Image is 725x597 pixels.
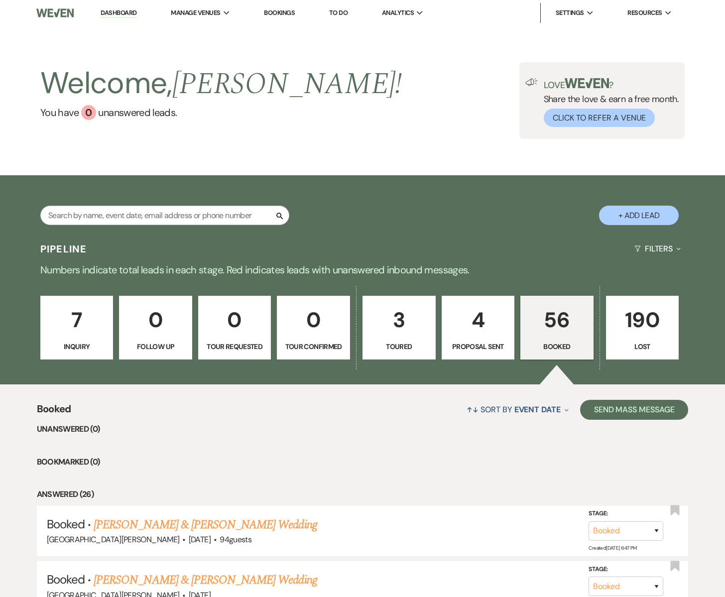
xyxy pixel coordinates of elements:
input: Search by name, event date, email address or phone number [40,206,289,225]
a: To Do [329,8,348,17]
p: Booked [527,341,587,352]
button: Sort By Event Date [463,396,572,423]
a: 0Follow Up [119,296,192,359]
span: Booked [47,572,85,587]
p: Inquiry [47,341,107,352]
div: 0 [81,105,96,120]
p: Tour Requested [205,341,265,352]
button: Send Mass Message [580,400,689,420]
a: 190Lost [606,296,679,359]
span: Booked [37,401,71,423]
p: Lost [612,341,673,352]
p: 0 [205,303,265,337]
p: 190 [612,303,673,337]
li: Unanswered (0) [37,423,689,436]
span: Settings [556,8,584,18]
p: 0 [283,303,344,337]
a: [PERSON_NAME] & [PERSON_NAME] Wedding [94,516,317,534]
a: 3Toured [362,296,436,359]
span: [GEOGRAPHIC_DATA][PERSON_NAME] [47,534,180,545]
p: 3 [369,303,429,337]
span: Resources [627,8,662,18]
span: Event Date [514,404,561,415]
a: Bookings [264,8,295,17]
h2: Welcome, [40,62,402,105]
a: 56Booked [520,296,594,359]
label: Stage: [589,508,663,519]
span: Manage Venues [171,8,220,18]
div: Share the love & earn a free month. [538,78,679,127]
p: 4 [448,303,508,337]
a: 0Tour Confirmed [277,296,350,359]
button: + Add Lead [599,206,679,225]
p: Tour Confirmed [283,341,344,352]
a: [PERSON_NAME] & [PERSON_NAME] Wedding [94,571,317,589]
button: Click to Refer a Venue [544,109,655,127]
p: 56 [527,303,587,337]
span: Created: [DATE] 6:47 PM [589,545,636,551]
a: 0Tour Requested [198,296,271,359]
a: 4Proposal Sent [442,296,515,359]
li: Answered (26) [37,488,689,501]
button: Filters [630,236,685,262]
label: Stage: [589,564,663,575]
span: 94 guests [220,534,251,545]
span: [DATE] [189,534,211,545]
img: Weven Logo [36,2,74,23]
p: 0 [125,303,186,337]
a: Dashboard [101,8,136,18]
img: weven-logo-green.svg [565,78,609,88]
img: loud-speaker-illustration.svg [525,78,538,86]
p: Follow Up [125,341,186,352]
a: You have 0 unanswered leads. [40,105,402,120]
span: Booked [47,516,85,532]
a: 7Inquiry [40,296,114,359]
li: Bookmarked (0) [37,456,689,469]
p: Proposal Sent [448,341,508,352]
p: Numbers indicate total leads in each stage. Red indicates leads with unanswered inbound messages. [4,262,721,278]
span: ↑↓ [467,404,479,415]
span: Analytics [382,8,414,18]
p: Toured [369,341,429,352]
p: Love ? [544,78,679,90]
p: 7 [47,303,107,337]
span: [PERSON_NAME] ! [172,61,402,107]
h3: Pipeline [40,242,87,256]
